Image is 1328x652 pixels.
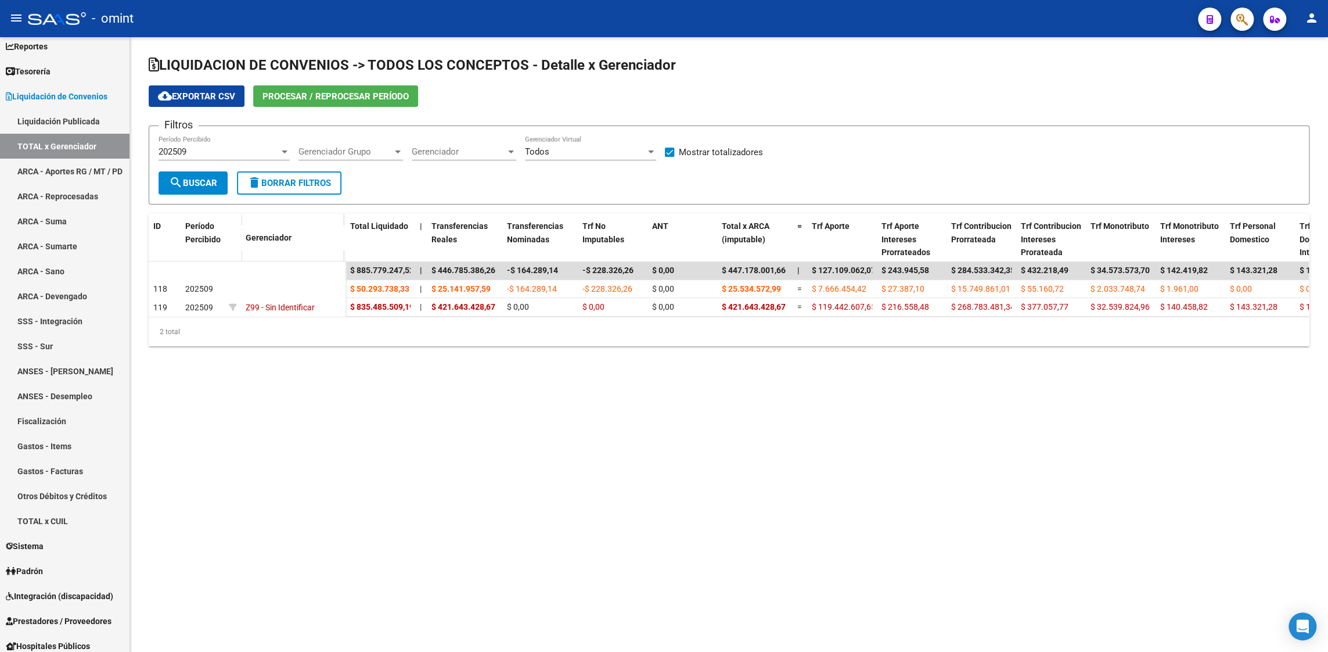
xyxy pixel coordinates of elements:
span: $ 119.442.607,65 [812,302,876,311]
span: -$ 164.289,14 [507,266,558,275]
span: ID [153,221,161,231]
datatable-header-cell: Total x ARCA (imputable) [717,214,793,265]
span: Liquidación de Convenios [6,90,107,103]
datatable-header-cell: Trf Contribucion Prorrateada [946,214,1016,265]
span: Sistema [6,540,44,553]
span: Trf Contribucion Prorrateada [951,221,1012,244]
datatable-header-cell: Trf No Imputables [578,214,647,265]
span: Tesorería [6,65,51,78]
mat-icon: cloud_download [158,89,172,103]
datatable-header-cell: Trf Contribucion Intereses Prorateada [1016,214,1086,265]
span: Integración (discapacidad) [6,590,113,603]
span: Total Liquidado [350,221,408,231]
span: $ 1.961,00 [1160,284,1199,293]
span: = [797,302,802,311]
span: | [420,266,422,275]
span: | [420,284,422,293]
datatable-header-cell: Trf Monotributo [1086,214,1156,265]
span: Gerenciador [246,233,291,242]
span: | [420,221,422,231]
mat-icon: person [1305,11,1319,25]
span: Trf Personal Domestico [1230,221,1276,244]
span: LIQUIDACION DE CONVENIOS -> TODOS LOS CONCEPTOS - Detalle x Gerenciador [149,57,676,73]
span: Procesar / Reprocesar período [262,91,409,102]
span: $ 25.141.957,59 [431,284,491,293]
mat-icon: search [169,175,183,189]
datatable-header-cell: = [793,214,807,265]
mat-icon: menu [9,11,23,25]
span: 202509 [159,146,186,157]
span: $ 432.218,49 [1021,266,1068,275]
datatable-header-cell: ANT [647,214,717,265]
span: $ 243.945,58 [881,266,929,275]
span: $ 284.533.342,35 [951,266,1015,275]
span: $ 885.779.247,52 [350,266,414,275]
span: $ 55.160,72 [1021,284,1064,293]
span: Trf Aporte [812,221,850,231]
span: Buscar [169,178,217,188]
span: $ 835.485.509,19 [350,302,414,311]
span: Trf No Imputables [582,221,624,244]
span: | [420,302,422,311]
button: Buscar [159,171,228,195]
span: $ 0,00 [652,266,674,275]
span: Trf Contribucion Intereses Prorateada [1021,221,1081,257]
span: Todos [525,146,549,157]
datatable-header-cell: Trf Aporte [807,214,877,265]
span: $ 421.643.428,67 [431,302,495,311]
datatable-header-cell: ID [149,214,181,263]
span: Reportes [6,40,48,53]
span: Exportar CSV [158,91,235,102]
span: $ 421.643.428,67 [722,302,786,311]
span: $ 50.293.738,33 [350,284,409,293]
span: Trf Monotributo [1091,221,1149,231]
span: Borrar Filtros [247,178,331,188]
span: 202509 [185,284,213,293]
span: $ 143.321,28 [1230,302,1277,311]
button: Exportar CSV [149,85,244,107]
datatable-header-cell: Trf Personal Domestico [1225,214,1295,265]
span: Gerenciador Grupo [298,146,393,157]
span: Padrón [6,565,43,578]
span: $ 127.109.062,07 [812,266,876,275]
span: $ 27.387,10 [881,284,924,293]
span: - omint [92,6,134,31]
span: $ 377.057,77 [1021,302,1068,311]
span: $ 446.785.386,26 [431,266,495,275]
span: -$ 164.289,14 [507,284,557,293]
span: $ 142.419,82 [1160,266,1208,275]
datatable-header-cell: Transferencias Nominadas [502,214,578,265]
span: Total x ARCA (imputable) [722,221,769,244]
span: $ 0,00 [507,302,529,311]
span: $ 0,00 [652,302,674,311]
span: $ 0,00 [652,284,674,293]
datatable-header-cell: Gerenciador [241,225,346,250]
span: $ 447.178.001,66 [722,266,786,275]
span: Gerenciador [412,146,506,157]
span: $ 15.749.861,01 [951,284,1010,293]
datatable-header-cell: Trf Monotributo Intereses [1156,214,1225,265]
span: $ 140.458,82 [1160,302,1208,311]
span: 202509 [185,303,213,312]
span: Z99 - Sin Identificar [246,303,315,312]
div: 2 total [149,317,1309,346]
span: Transferencias Nominadas [507,221,563,244]
span: Prestadores / Proveedores [6,615,111,628]
mat-icon: delete [247,175,261,189]
div: Open Intercom Messenger [1289,612,1316,640]
button: Procesar / Reprocesar período [253,85,418,107]
span: ANT [652,221,668,231]
span: Mostrar totalizadores [679,145,763,159]
span: 119 [153,303,167,312]
datatable-header-cell: | [415,214,427,265]
span: Trf Monotributo Intereses [1160,221,1219,244]
span: $ 216.558,48 [881,302,929,311]
span: 118 [153,284,167,293]
span: = [797,284,802,293]
span: -$ 228.326,26 [582,284,632,293]
datatable-header-cell: Período Percibido [181,214,224,263]
datatable-header-cell: Trf Aporte Intereses Prorrateados [877,214,946,265]
span: | [797,266,800,275]
span: $ 7.666.454,42 [812,284,866,293]
span: $ 268.783.481,34 [951,302,1015,311]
